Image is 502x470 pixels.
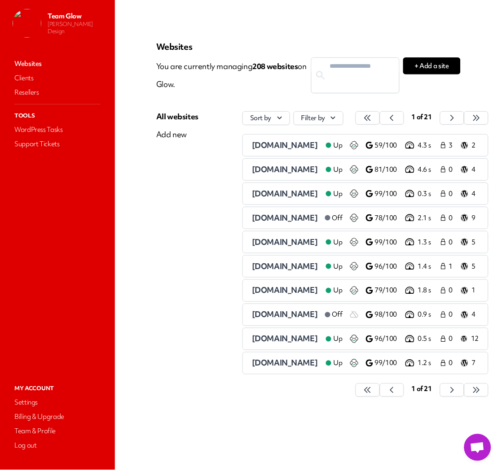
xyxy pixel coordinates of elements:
p: 96/100 [375,335,404,344]
p: 1 [472,286,479,296]
a: 9 [461,213,479,223]
a: Up [319,237,349,248]
span: [DOMAIN_NAME] [252,164,318,174]
a: 0 [440,285,458,296]
div: Add new [156,129,198,140]
p: 4.6 s [418,165,440,174]
a: 4 [461,309,479,320]
a: Up [319,164,349,175]
a: 59/100 4.3 s [366,140,440,151]
a: Billing & Upgrade [13,411,102,423]
a: 12 [461,334,479,344]
a: Team & Profile [13,425,102,438]
p: 99/100 [375,359,404,368]
a: Log out [13,440,102,452]
span: Up [333,165,342,174]
a: Up [319,358,349,369]
a: [DOMAIN_NAME] [252,237,319,248]
p: 99/100 [375,238,404,247]
a: [DOMAIN_NAME] [252,213,318,223]
a: 0 [440,237,458,248]
a: 81/100 4.6 s [366,164,440,175]
p: 4 [472,165,479,174]
a: 3 [440,140,458,151]
a: 5 [461,261,479,272]
a: WordPress Tasks [13,123,102,136]
p: 4.3 s [418,141,440,150]
span: 0 [449,359,456,368]
a: 96/100 1.4 s [366,261,440,272]
span: 1 of 21 [412,385,432,394]
a: 79/100 1.8 s [366,285,440,296]
span: [DOMAIN_NAME] [252,237,318,247]
a: Clients [13,72,102,84]
span: Up [333,141,342,150]
p: 1.4 s [418,262,440,271]
p: 1.3 s [418,238,440,247]
button: + Add a site [403,57,461,74]
span: 0 [449,213,456,223]
a: 0 [440,213,458,223]
a: [DOMAIN_NAME] [252,261,319,272]
p: My Account [13,383,102,395]
a: 1 [440,261,458,272]
span: 0 [449,286,456,296]
a: 0 [440,188,458,199]
p: 99/100 [375,189,404,199]
a: Websites [13,57,102,70]
p: 79/100 [375,286,404,296]
a: [DOMAIN_NAME] [252,140,319,151]
a: 4 [461,188,479,199]
span: Up [333,189,342,199]
a: 2 [461,140,479,151]
span: s [295,61,298,71]
a: [DOMAIN_NAME] [252,309,318,320]
span: Off [332,213,343,223]
a: Open chat [464,434,491,461]
span: Up [333,238,342,247]
a: Up [319,188,349,199]
span: [DOMAIN_NAME] [252,358,318,368]
a: 7 [461,358,479,369]
a: Support Tickets [13,138,102,150]
a: 1 [461,285,479,296]
span: 0 [449,335,456,344]
p: 0.5 s [418,335,440,344]
a: Up [319,140,349,151]
p: 9 [472,213,479,223]
span: [DOMAIN_NAME] [252,261,318,271]
a: [DOMAIN_NAME] [252,164,319,175]
span: Up [333,262,342,271]
a: 0 [440,358,458,369]
a: 5 [461,237,479,248]
a: 4 [461,164,479,175]
a: Up [319,261,349,272]
a: 0 [440,164,458,175]
p: 2 [472,141,479,150]
a: Resellers [13,86,102,99]
span: 1 [449,262,456,271]
span: 0 [449,189,456,199]
a: Off [318,213,350,223]
p: Websites [156,41,461,52]
span: [DOMAIN_NAME] [252,285,318,296]
div: All websites [156,111,198,122]
p: Team Glow [48,12,108,21]
a: [DOMAIN_NAME] [252,188,319,199]
a: 96/100 0.5 s [366,334,440,344]
a: Up [319,285,349,296]
p: 98/100 [375,310,404,320]
a: 98/100 0.9 s [366,309,440,320]
span: 0 [449,238,456,247]
p: 12 [471,335,479,344]
span: [DOMAIN_NAME] [252,334,318,344]
span: Up [333,286,342,296]
button: Sort by [242,111,290,125]
a: 99/100 1.2 s [366,358,440,369]
span: Off [332,310,343,320]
